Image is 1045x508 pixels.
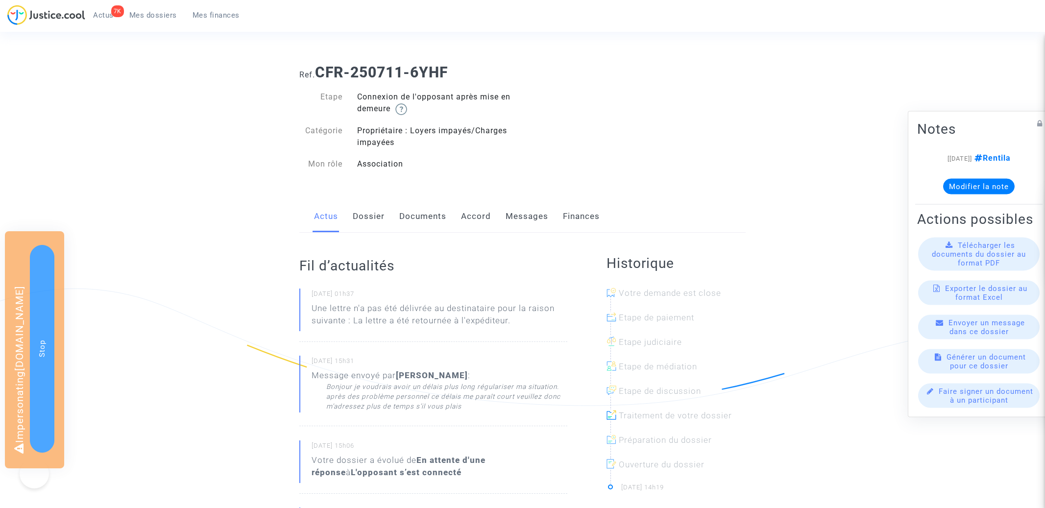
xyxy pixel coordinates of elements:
[972,153,1011,162] span: Rentila
[5,231,64,468] div: Impersonating
[312,455,486,477] b: En attente d'une réponse
[7,5,85,25] img: jc-logo.svg
[315,64,448,81] b: CFR-250711-6YHF
[38,340,47,357] span: Stop
[292,91,350,115] div: Etape
[395,103,407,115] img: help.svg
[292,125,350,148] div: Catégorie
[932,241,1026,267] span: Télécharger les documents du dossier au format PDF
[399,200,446,233] a: Documents
[350,125,523,148] div: Propriétaire : Loyers impayés/Charges impayées
[506,200,548,233] a: Messages
[185,8,247,23] a: Mes finances
[939,387,1033,404] span: Faire signer un document à un participant
[193,11,240,20] span: Mes finances
[93,11,114,20] span: Actus
[563,200,600,233] a: Finances
[917,120,1041,137] h2: Notes
[948,318,1025,336] span: Envoyer un message dans ce dossier
[947,352,1026,370] span: Générer un document pour ce dossier
[917,210,1041,227] h2: Actions possibles
[943,178,1015,194] button: Modifier la note
[350,91,523,115] div: Connexion de l'opposant après mise en demeure
[312,369,567,411] div: Message envoyé par :
[461,200,491,233] a: Accord
[353,200,385,233] a: Dossier
[607,255,746,272] h2: Historique
[111,5,124,17] div: 7K
[129,11,177,20] span: Mes dossiers
[122,8,185,23] a: Mes dossiers
[314,200,338,233] a: Actus
[312,290,567,302] small: [DATE] 01h37
[948,154,972,162] span: [[DATE]]
[945,284,1027,301] span: Exporter le dossier au format Excel
[85,8,122,23] a: 7KActus
[292,158,350,170] div: Mon rôle
[20,459,49,488] iframe: Help Scout Beacon - Open
[30,245,54,453] button: Stop
[326,382,567,411] div: Bonjour je voudrais avoir un délais plus long régulariser ma situation. après des problème person...
[396,370,468,380] b: [PERSON_NAME]
[351,467,462,477] b: L'opposant s’est connecté
[312,441,567,454] small: [DATE] 15h06
[312,454,567,479] div: Votre dossier a évolué de à
[350,158,523,170] div: Association
[299,257,567,274] h2: Fil d’actualités
[299,70,315,79] span: Ref.
[312,357,567,369] small: [DATE] 15h31
[312,302,567,332] p: Une lettre n'a pas été délivrée au destinataire pour la raison suivante : La lettre a été retourn...
[619,288,721,298] span: Votre demande est close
